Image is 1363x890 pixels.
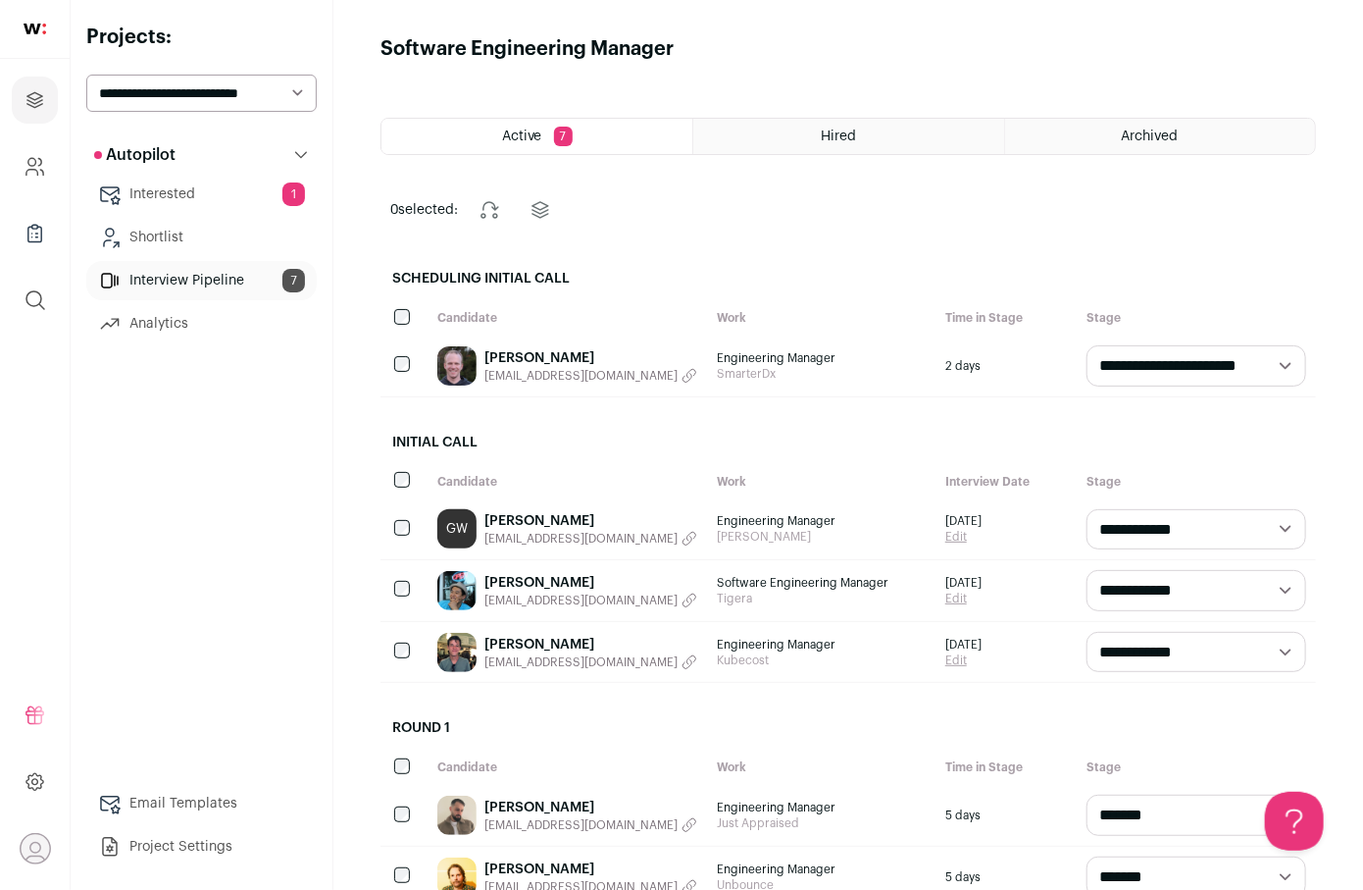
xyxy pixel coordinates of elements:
[717,529,926,545] span: [PERSON_NAME]
[484,573,697,593] a: [PERSON_NAME]
[86,175,317,214] a: Interested1
[94,143,176,167] p: Autopilot
[935,464,1077,499] div: Interview Date
[945,513,982,529] span: [DATE]
[24,24,46,34] img: wellfound-shorthand-0d5821cbd27db2630d0214b213865d53afaa358527fdda9d0ea32b1df1b89c2c.svg
[484,593,697,608] button: [EMAIL_ADDRESS][DOMAIN_NAME]
[484,817,697,833] button: [EMAIL_ADDRESS][DOMAIN_NAME]
[717,800,926,815] span: Engineering Manager
[12,210,58,257] a: Company Lists
[693,119,1003,154] a: Hired
[437,509,477,549] a: GW
[717,637,926,653] span: Engineering Manager
[428,300,707,336] div: Candidate
[935,300,1077,336] div: Time in Stage
[1122,130,1179,143] span: Archived
[707,300,935,336] div: Work
[484,368,697,384] button: [EMAIL_ADDRESS][DOMAIN_NAME]
[1077,750,1316,785] div: Stage
[717,591,926,606] span: Tigera
[717,513,926,529] span: Engineering Manager
[86,218,317,257] a: Shortlist
[502,130,542,143] span: Active
[484,654,697,670] button: [EMAIL_ADDRESS][DOMAIN_NAME]
[466,186,513,234] button: Change stage
[484,593,678,608] span: [EMAIL_ADDRESS][DOMAIN_NAME]
[484,798,697,817] a: [PERSON_NAME]
[484,817,678,833] span: [EMAIL_ADDRESS][DOMAIN_NAME]
[484,368,678,384] span: [EMAIL_ADDRESS][DOMAIN_NAME]
[821,130,856,143] span: Hired
[1077,300,1316,336] div: Stage
[707,750,935,785] div: Work
[1005,119,1315,154] a: Archived
[717,815,926,831] span: Just Appraised
[484,511,697,531] a: [PERSON_NAME]
[12,77,58,124] a: Projects
[1077,464,1316,499] div: Stage
[437,633,477,672] img: d094ac3e98f3dbd83d7790ad8b982207780ae207e7ee5be5dbe2967e82b14c40.jpg
[707,464,935,499] div: Work
[437,796,477,835] img: 4566eaa16ee65ee64ddd9604e7f6ed2e99f3f99b54fa68c2bf5235f499e23f5c.jpg
[484,860,697,879] a: [PERSON_NAME]
[945,575,982,591] span: [DATE]
[12,143,58,190] a: Company and ATS Settings
[484,635,697,654] a: [PERSON_NAME]
[437,346,477,386] img: 4369e859f317f7a81721b2a1b74213b25dceb17e0101bba42138eaadd9fb06a8.jpg
[717,575,926,591] span: Software Engineering Manager
[554,127,573,146] span: 7
[1265,792,1324,851] iframe: Help Scout Beacon - Open
[935,336,1077,396] div: 2 days
[717,653,926,668] span: Kubecost
[86,261,317,300] a: Interview Pipeline7
[86,827,317,866] a: Project Settings
[86,24,317,51] h2: Projects:
[484,531,678,547] span: [EMAIL_ADDRESS][DOMAIN_NAME]
[282,269,305,292] span: 7
[717,350,926,366] span: Engineering Manager
[390,200,458,220] span: selected:
[945,529,982,545] a: Edit
[945,591,982,606] a: Edit
[380,421,1316,464] h2: Initial Call
[380,35,674,63] h1: Software Engineering Manager
[20,833,51,864] button: Open dropdown
[437,571,477,610] img: a7cb2cba16a72abd27fbf5c93cc1b07cb003d67e89c25ed341f126c5a426b412.jpg
[935,785,1077,846] div: 5 days
[86,304,317,343] a: Analytics
[935,750,1077,785] div: Time in Stage
[380,257,1316,300] h2: Scheduling Initial Call
[945,637,982,653] span: [DATE]
[484,348,697,368] a: [PERSON_NAME]
[428,464,707,499] div: Candidate
[380,707,1316,750] h2: Round 1
[484,531,697,547] button: [EMAIL_ADDRESS][DOMAIN_NAME]
[945,653,982,668] a: Edit
[86,135,317,175] button: Autopilot
[484,654,678,670] span: [EMAIL_ADDRESS][DOMAIN_NAME]
[717,862,926,877] span: Engineering Manager
[390,203,398,217] span: 0
[717,366,926,382] span: SmarterDx
[428,750,707,785] div: Candidate
[282,183,305,206] span: 1
[86,784,317,823] a: Email Templates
